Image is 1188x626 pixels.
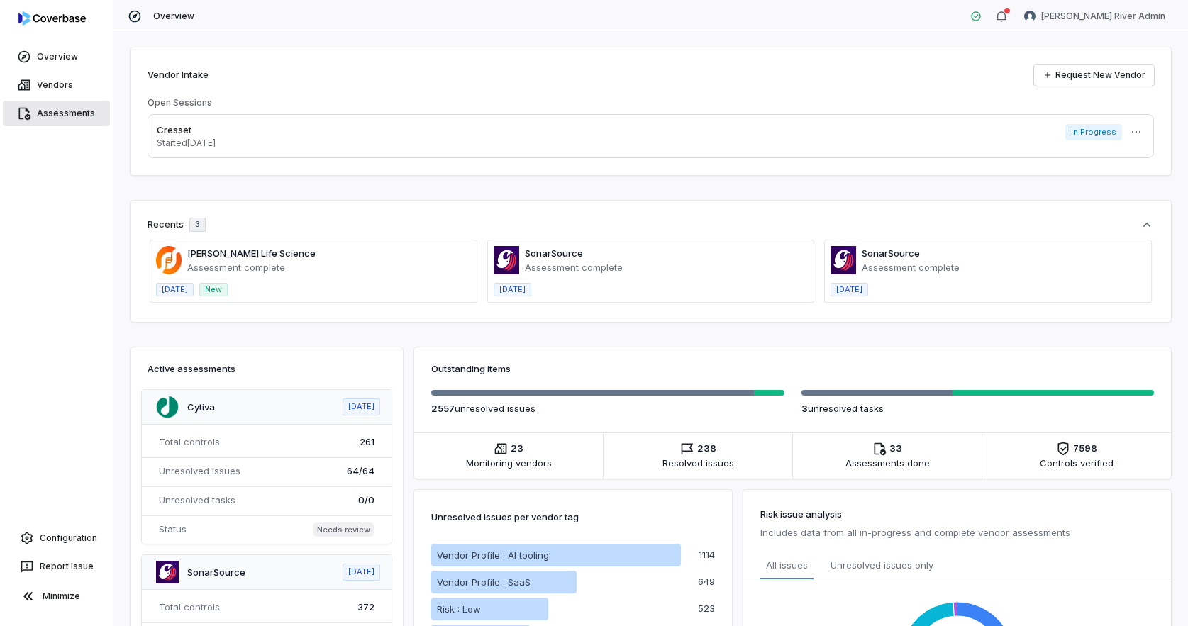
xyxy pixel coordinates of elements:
[1041,11,1165,22] span: [PERSON_NAME] River Admin
[801,403,808,414] span: 3
[3,101,110,126] a: Assessments
[889,442,902,456] span: 33
[1024,11,1036,22] img: Charles River Admin avatar
[431,403,455,414] span: 2557
[431,401,784,415] p: unresolved issue s
[437,602,481,616] p: Risk : Low
[187,401,215,413] a: Cytiva
[801,401,1155,415] p: unresolved task s
[760,507,1154,521] h3: Risk issue analysis
[195,219,200,230] span: 3
[6,554,107,579] button: Report Issue
[6,582,107,610] button: Minimize
[699,550,715,559] p: 1114
[1065,124,1122,140] span: In Progress
[187,566,245,578] a: SonarSource
[437,548,549,562] p: Vendor Profile : AI tooling
[148,68,209,82] h2: Vendor Intake
[831,558,933,574] span: Unresolved issues only
[1016,6,1174,27] button: Charles River Admin avatar[PERSON_NAME] River Admin
[662,456,734,470] span: Resolved issues
[466,456,552,470] span: Monitoring vendors
[1040,456,1114,470] span: Controls verified
[437,575,531,589] p: Vendor Profile : SaaS
[525,247,583,259] a: SonarSource
[766,558,808,572] span: All issues
[157,138,216,149] p: Started [DATE]
[148,114,1154,158] a: CressetStarted[DATE]In Progress
[431,507,579,527] p: Unresolved issues per vendor tag
[148,97,212,108] h3: Open Sessions
[698,577,715,586] p: 649
[6,525,107,551] a: Configuration
[148,362,386,376] h3: Active assessments
[148,218,1154,232] button: Recents3
[511,442,523,456] span: 23
[1034,65,1154,86] a: Request New Vendor
[157,123,216,138] p: Cresset
[18,11,86,26] img: logo-D7KZi-bG.svg
[760,524,1154,541] p: Includes data from all in-progress and complete vendor assessments
[3,72,110,98] a: Vendors
[431,362,1154,376] h3: Outstanding items
[697,442,716,456] span: 238
[153,11,194,22] span: Overview
[1073,442,1097,456] span: 7598
[698,604,715,613] p: 523
[845,456,930,470] span: Assessments done
[3,44,110,69] a: Overview
[187,247,316,259] a: [PERSON_NAME] Life Science
[148,218,206,232] div: Recents
[862,247,920,259] a: SonarSource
